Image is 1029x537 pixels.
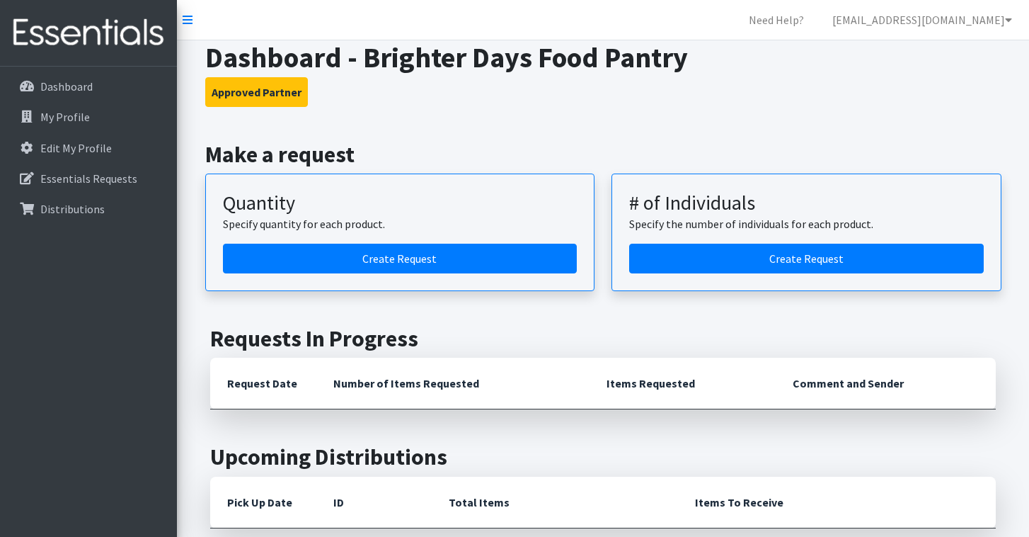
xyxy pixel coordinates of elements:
[6,164,171,193] a: Essentials Requests
[205,141,1001,168] h2: Make a request
[678,477,996,528] th: Items To Receive
[210,325,996,352] h2: Requests In Progress
[629,191,984,215] h3: # of Individuals
[6,103,171,131] a: My Profile
[316,358,590,409] th: Number of Items Requested
[223,215,577,232] p: Specify quantity for each product.
[776,358,996,409] th: Comment and Sender
[40,171,137,186] p: Essentials Requests
[223,244,577,273] a: Create a request by quantity
[6,72,171,101] a: Dashboard
[590,358,776,409] th: Items Requested
[210,443,996,470] h2: Upcoming Distributions
[6,134,171,162] a: Edit My Profile
[223,191,577,215] h3: Quantity
[821,6,1023,34] a: [EMAIL_ADDRESS][DOMAIN_NAME]
[40,141,112,155] p: Edit My Profile
[6,195,171,223] a: Distributions
[432,477,678,528] th: Total Items
[737,6,815,34] a: Need Help?
[6,9,171,57] img: HumanEssentials
[40,79,93,94] p: Dashboard
[629,215,984,232] p: Specify the number of individuals for each product.
[40,110,90,124] p: My Profile
[316,477,432,528] th: ID
[210,477,316,528] th: Pick Up Date
[629,244,984,273] a: Create a request by number of individuals
[210,358,316,409] th: Request Date
[205,77,308,107] button: Approved Partner
[205,40,1001,74] h1: Dashboard - Brighter Days Food Pantry
[40,202,105,216] p: Distributions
